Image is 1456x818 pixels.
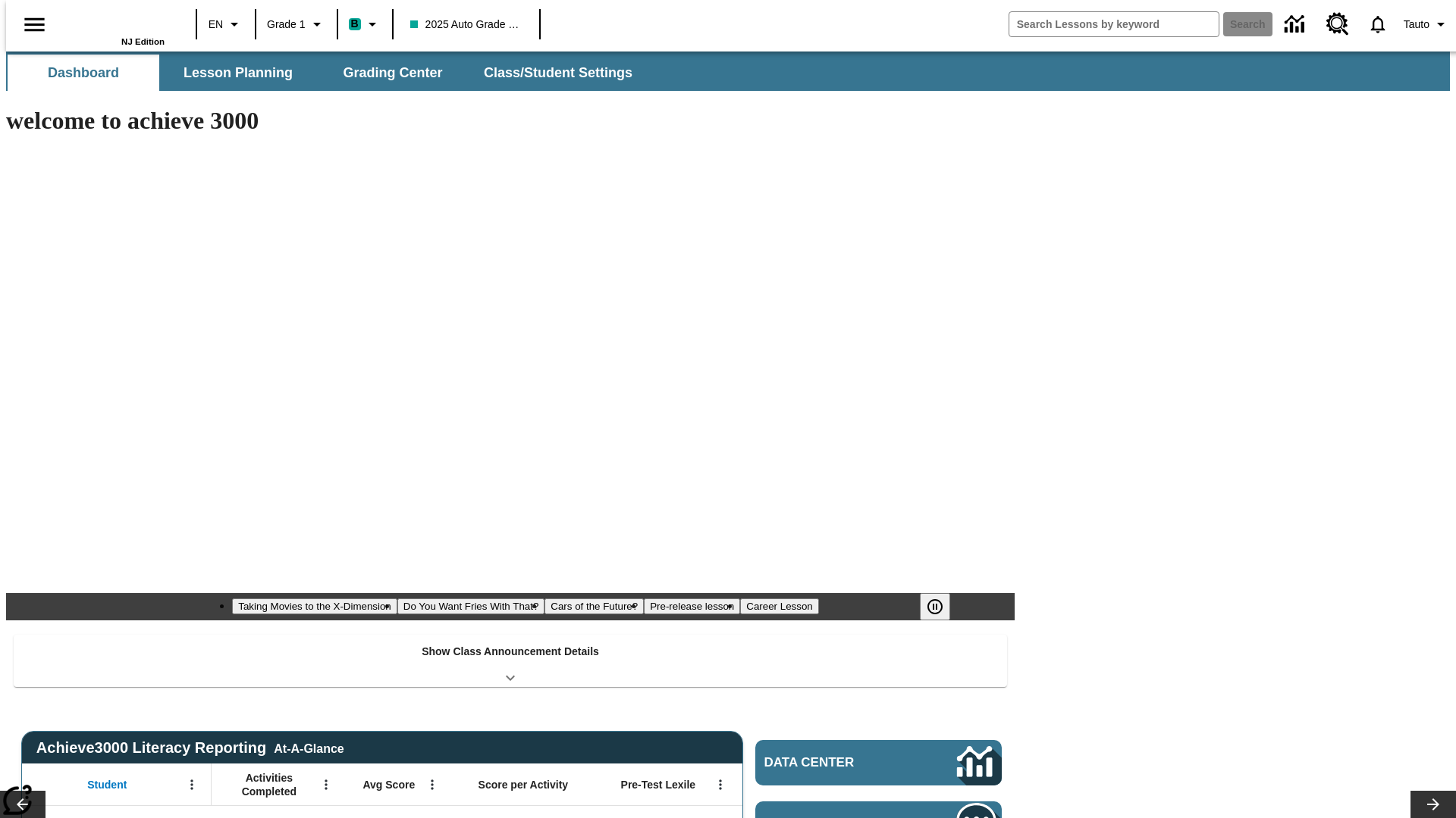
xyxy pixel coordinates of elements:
[343,11,388,38] button: Boost Class color is teal. Change class color
[422,644,599,660] p: Show Class Announcement Details
[1276,4,1317,45] a: Data Center
[1398,11,1456,38] button: Profile/Settings
[267,17,306,33] span: Grade 1
[421,773,444,796] button: Open Menu
[232,598,397,614] button: Slide 1 Taking Movies to the X-Dimension
[66,5,165,46] div: Home
[1009,12,1219,36] input: search field
[397,598,545,614] button: Slide 2 Do You Want Fries With That?
[8,55,159,91] button: Dashboard
[317,55,469,91] button: Grading Center
[644,598,740,614] button: Slide 4 Pre-release lesson
[709,773,732,796] button: Open Menu
[920,593,965,620] div: Pause
[12,2,57,47] button: Open side menu
[180,773,203,796] button: Open Menu
[36,739,344,757] span: Achieve3000 Literacy Reporting
[202,11,250,38] button: Language: EN, Select a language
[14,635,1007,687] div: Show Class Announcement Details
[1404,17,1429,33] span: Tauto
[544,598,644,614] button: Slide 3 Cars of the Future?
[362,778,415,791] span: Avg Score
[621,778,696,791] span: Pre-Test Lexile
[920,593,950,620] button: Pause
[1358,5,1398,44] a: Notifications
[6,52,1450,91] div: SubNavbar
[261,11,332,38] button: Grade: Grade 1, Select a grade
[121,37,165,46] span: NJ Edition
[755,740,1002,785] a: Data Center
[410,17,522,33] span: 2025 Auto Grade 1 A
[66,7,165,37] a: Home
[740,598,818,614] button: Slide 5 Career Lesson
[87,778,127,791] span: Student
[274,739,344,756] div: At-A-Glance
[209,17,223,33] span: EN
[351,14,359,33] span: B
[162,55,314,91] button: Lesson Planning
[764,755,906,770] span: Data Center
[479,778,569,791] span: Score per Activity
[6,55,646,91] div: SubNavbar
[472,55,645,91] button: Class/Student Settings
[1317,4,1358,45] a: Resource Center, Will open in new tab
[219,771,319,798] span: Activities Completed
[1410,791,1456,818] button: Lesson carousel, Next
[6,107,1015,135] h1: welcome to achieve 3000
[315,773,337,796] button: Open Menu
